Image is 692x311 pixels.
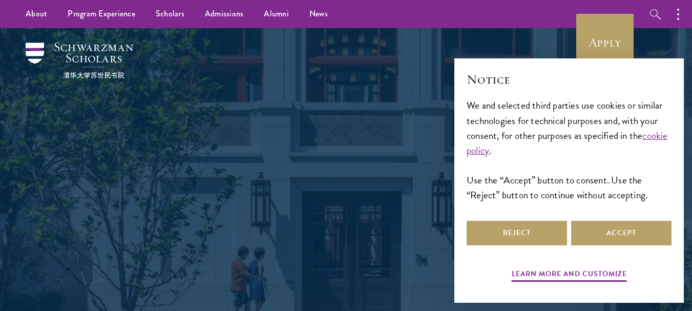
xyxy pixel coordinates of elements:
button: Accept [571,221,672,245]
button: Learn more and customize [512,267,627,283]
a: Apply [576,14,634,71]
h2: Notice [467,71,672,88]
a: cookie policy [467,128,668,158]
img: Schwarzman Scholars [26,43,133,78]
div: We and selected third parties use cookies or similar technologies for technical purposes and, wit... [467,98,672,202]
button: Reject [467,221,567,245]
